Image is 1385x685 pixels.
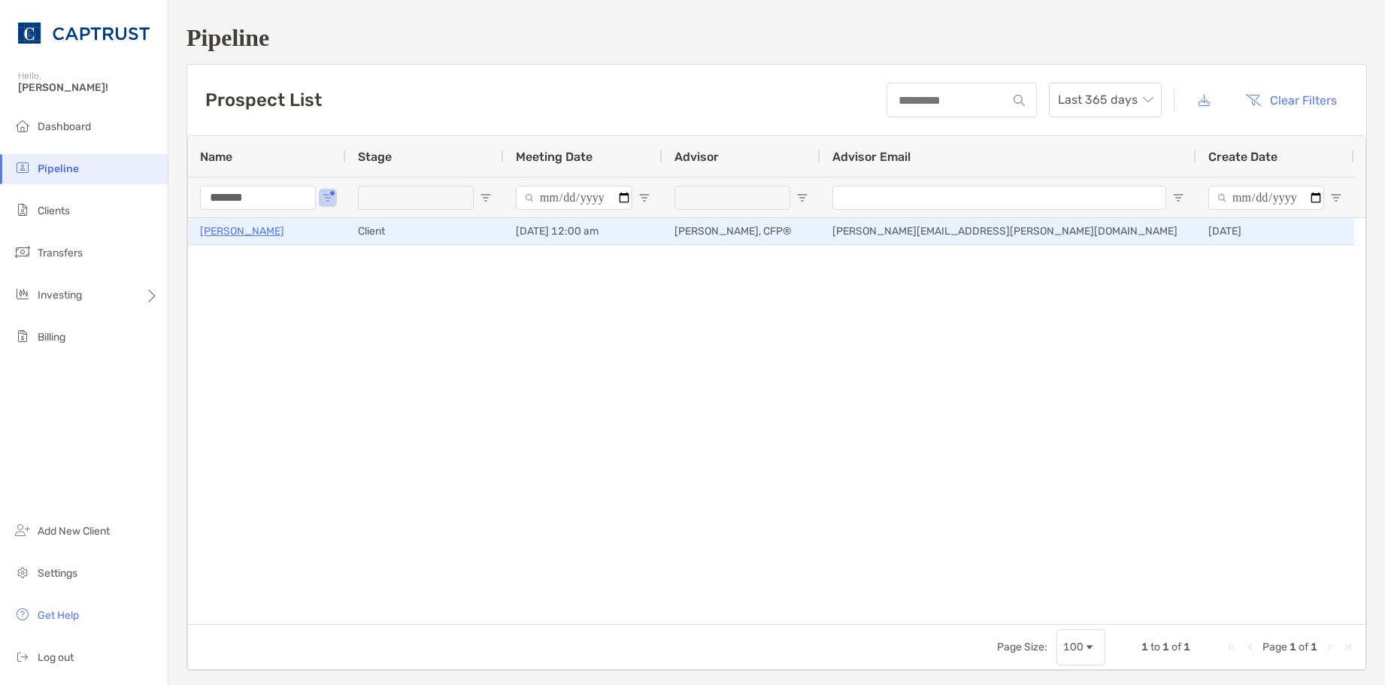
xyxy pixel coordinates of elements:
[38,120,91,133] span: Dashboard
[1234,83,1348,117] button: Clear Filters
[1063,641,1083,653] div: 100
[1183,641,1190,653] span: 1
[832,186,1166,210] input: Advisor Email Filter Input
[38,567,77,580] span: Settings
[1226,641,1238,653] div: First Page
[1014,95,1025,106] img: input icon
[997,641,1047,653] div: Page Size:
[1162,641,1169,653] span: 1
[14,327,32,345] img: billing icon
[38,162,79,175] span: Pipeline
[1244,641,1256,653] div: Previous Page
[1208,150,1277,164] span: Create Date
[1311,641,1317,653] span: 1
[38,247,83,259] span: Transfers
[14,201,32,219] img: clients icon
[674,150,719,164] span: Advisor
[820,218,1196,244] div: [PERSON_NAME][EMAIL_ADDRESS][PERSON_NAME][DOMAIN_NAME]
[832,150,911,164] span: Advisor Email
[516,186,632,210] input: Meeting Date Filter Input
[200,150,232,164] span: Name
[1172,192,1184,204] button: Open Filter Menu
[205,89,322,111] h3: Prospect List
[1208,186,1324,210] input: Create Date Filter Input
[18,6,150,60] img: CAPTRUST Logo
[480,192,492,204] button: Open Filter Menu
[1290,641,1296,653] span: 1
[14,159,32,177] img: pipeline icon
[14,521,32,539] img: add_new_client icon
[1150,641,1160,653] span: to
[1323,641,1335,653] div: Next Page
[322,192,334,204] button: Open Filter Menu
[1058,83,1153,117] span: Last 365 days
[38,609,79,622] span: Get Help
[1341,641,1353,653] div: Last Page
[1330,192,1342,204] button: Open Filter Menu
[346,218,504,244] div: Client
[516,150,592,164] span: Meeting Date
[1262,641,1287,653] span: Page
[638,192,650,204] button: Open Filter Menu
[796,192,808,204] button: Open Filter Menu
[14,563,32,581] img: settings icon
[504,218,662,244] div: [DATE] 12:00 am
[1299,641,1308,653] span: of
[1141,641,1148,653] span: 1
[38,525,110,538] span: Add New Client
[14,647,32,665] img: logout icon
[38,331,65,344] span: Billing
[358,150,392,164] span: Stage
[1056,629,1105,665] div: Page Size
[14,243,32,261] img: transfers icon
[14,605,32,623] img: get-help icon
[38,651,74,664] span: Log out
[662,218,820,244] div: [PERSON_NAME], CFP®
[18,81,159,94] span: [PERSON_NAME]!
[14,117,32,135] img: dashboard icon
[1196,218,1354,244] div: [DATE]
[38,289,82,302] span: Investing
[200,186,316,210] input: Name Filter Input
[200,222,284,241] a: [PERSON_NAME]
[1171,641,1181,653] span: of
[186,24,1367,52] h1: Pipeline
[38,205,70,217] span: Clients
[14,285,32,303] img: investing icon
